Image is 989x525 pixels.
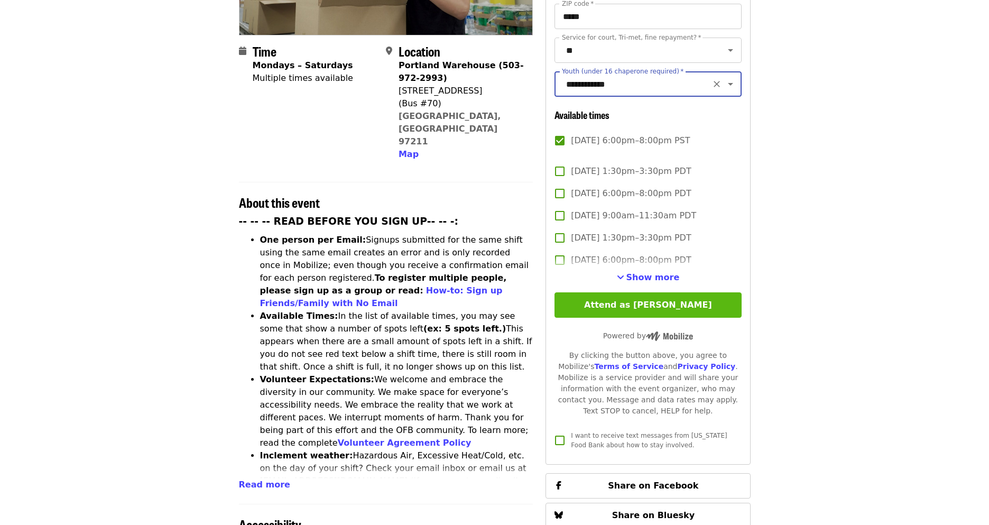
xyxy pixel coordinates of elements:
div: By clicking the button above, you agree to Mobilize's and . Mobilize is a service provider and wi... [554,350,741,417]
button: Clear [709,77,724,91]
span: [DATE] 1:30pm–3:30pm PDT [571,165,691,178]
span: Time [253,42,276,60]
button: Share on Facebook [546,473,750,499]
button: Map [399,148,419,161]
img: Powered by Mobilize [646,331,693,341]
div: [STREET_ADDRESS] [399,85,524,97]
li: Hazardous Air, Excessive Heat/Cold, etc. on the day of your shift? Check your email inbox or emai... [260,449,533,513]
a: Privacy Policy [677,362,735,371]
strong: -- -- -- READ BEFORE YOU SIGN UP-- -- -: [239,216,459,227]
li: In the list of available times, you may see some that show a number of spots left This appears wh... [260,310,533,373]
a: [GEOGRAPHIC_DATA], [GEOGRAPHIC_DATA] 97211 [399,111,501,146]
a: How-to: Sign up Friends/Family with No Email [260,285,503,308]
div: Multiple times available [253,72,353,85]
span: About this event [239,193,320,211]
i: map-marker-alt icon [386,46,392,56]
span: [DATE] 1:30pm–3:30pm PDT [571,232,691,244]
span: Map [399,149,419,159]
span: Powered by [603,331,693,340]
strong: Inclement weather: [260,450,353,460]
button: Attend as [PERSON_NAME] [554,292,741,318]
li: We welcome and embrace the diversity in our community. We make space for everyone’s accessibility... [260,373,533,449]
strong: Mondays – Saturdays [253,60,353,70]
span: Location [399,42,440,60]
label: ZIP code [562,1,594,7]
span: Available times [554,108,609,122]
span: Share on Facebook [608,481,698,491]
strong: One person per Email: [260,235,366,245]
strong: (ex: 5 spots left.) [423,324,506,334]
button: Open [723,77,738,91]
span: [DATE] 6:00pm–8:00pm PST [571,134,690,147]
strong: Portland Warehouse (503-972-2993) [399,60,524,83]
a: Volunteer Agreement Policy [338,438,472,448]
strong: To register multiple people, please sign up as a group or read: [260,273,507,296]
div: (Bus #70) [399,97,524,110]
span: [DATE] 6:00pm–8:00pm PDT [571,187,691,200]
span: [DATE] 6:00pm–8:00pm PDT [571,254,691,266]
strong: Volunteer Expectations: [260,374,375,384]
label: Youth (under 16 chaperone required) [562,68,683,75]
li: Signups submitted for the same shift using the same email creates an error and is only recorded o... [260,234,533,310]
label: Service for court, Tri-met, fine repayment? [562,34,701,41]
span: Show more [626,272,680,282]
button: Open [723,43,738,58]
i: calendar icon [239,46,246,56]
a: Terms of Service [594,362,663,371]
input: ZIP code [554,4,741,29]
span: Share on Bluesky [612,510,695,520]
span: Read more [239,480,290,490]
button: Read more [239,478,290,491]
span: I want to receive text messages from [US_STATE] Food Bank about how to stay involved. [571,432,727,449]
span: [DATE] 9:00am–11:30am PDT [571,209,696,222]
button: See more timeslots [617,271,680,284]
strong: Available Times: [260,311,338,321]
